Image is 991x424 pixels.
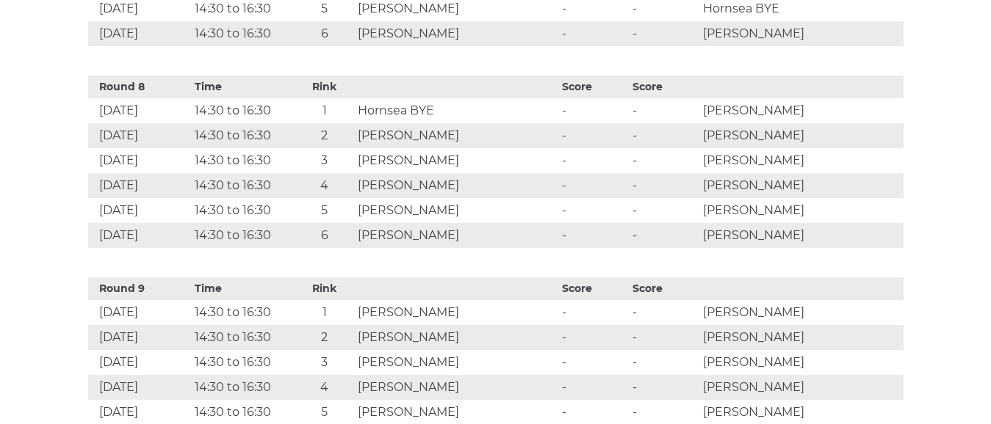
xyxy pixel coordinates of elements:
td: - [629,350,699,375]
td: 1 [295,98,354,123]
td: [DATE] [88,375,192,400]
td: - [629,375,699,400]
td: 2 [295,123,354,148]
td: 14:30 to 16:30 [191,173,295,198]
td: 14:30 to 16:30 [191,123,295,148]
td: [PERSON_NAME] [699,300,904,325]
td: 3 [295,148,354,173]
td: Hornsea BYE [354,98,558,123]
td: - [558,148,629,173]
td: 6 [295,223,354,248]
td: 4 [295,173,354,198]
td: - [629,98,699,123]
td: [PERSON_NAME] [699,21,904,46]
th: Time [191,277,295,300]
th: Score [558,277,629,300]
td: [PERSON_NAME] [699,123,904,148]
td: [PERSON_NAME] [699,325,904,350]
td: - [558,350,629,375]
td: [PERSON_NAME] [354,173,558,198]
td: - [629,325,699,350]
td: - [629,123,699,148]
td: - [558,375,629,400]
td: - [629,198,699,223]
th: Round 8 [88,76,192,98]
td: 6 [295,21,354,46]
th: Time [191,76,295,98]
td: [DATE] [88,198,192,223]
td: [PERSON_NAME] [354,300,558,325]
td: - [558,325,629,350]
td: - [558,98,629,123]
td: [PERSON_NAME] [699,148,904,173]
td: [PERSON_NAME] [699,198,904,223]
td: [DATE] [88,21,192,46]
td: 14:30 to 16:30 [191,350,295,375]
td: - [558,21,629,46]
td: 5 [295,198,354,223]
td: 14:30 to 16:30 [191,98,295,123]
td: [DATE] [88,148,192,173]
td: 14:30 to 16:30 [191,375,295,400]
td: - [558,223,629,248]
td: - [629,173,699,198]
td: [DATE] [88,98,192,123]
th: Score [629,76,699,98]
td: [PERSON_NAME] [354,123,558,148]
td: - [558,198,629,223]
td: [PERSON_NAME] [354,198,558,223]
td: [DATE] [88,223,192,248]
th: Score [629,277,699,300]
td: 4 [295,375,354,400]
td: - [629,21,699,46]
td: [PERSON_NAME] [354,21,558,46]
td: 14:30 to 16:30 [191,325,295,350]
td: 14:30 to 16:30 [191,198,295,223]
td: [DATE] [88,325,192,350]
td: - [558,123,629,148]
td: 3 [295,350,354,375]
td: [PERSON_NAME] [354,148,558,173]
th: Rink [295,76,354,98]
td: [PERSON_NAME] [699,223,904,248]
td: [DATE] [88,300,192,325]
td: 14:30 to 16:30 [191,21,295,46]
td: [PERSON_NAME] [354,223,558,248]
td: - [629,148,699,173]
td: - [629,300,699,325]
td: [PERSON_NAME] [699,375,904,400]
th: Rink [295,277,354,300]
th: Score [558,76,629,98]
td: - [558,300,629,325]
td: 14:30 to 16:30 [191,223,295,248]
td: [PERSON_NAME] [699,98,904,123]
td: [DATE] [88,173,192,198]
td: [DATE] [88,350,192,375]
th: Round 9 [88,277,192,300]
td: [DATE] [88,123,192,148]
td: [PERSON_NAME] [699,173,904,198]
td: 14:30 to 16:30 [191,148,295,173]
td: [PERSON_NAME] [354,325,558,350]
td: [PERSON_NAME] [699,350,904,375]
td: 2 [295,325,354,350]
td: 1 [295,300,354,325]
td: [PERSON_NAME] [354,350,558,375]
td: [PERSON_NAME] [354,375,558,400]
td: - [629,223,699,248]
td: 14:30 to 16:30 [191,300,295,325]
td: - [558,173,629,198]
